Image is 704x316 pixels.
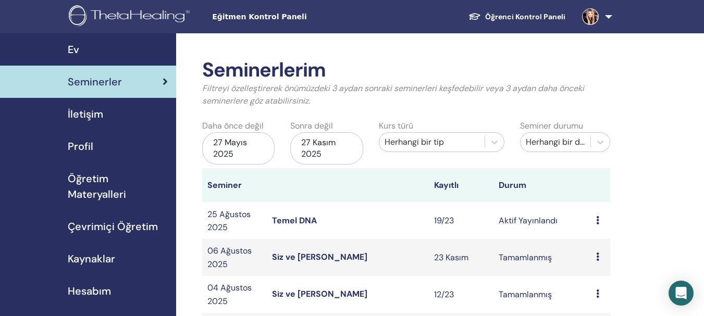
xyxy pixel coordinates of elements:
font: Kurs türü [379,120,413,131]
font: Seminer [207,180,242,191]
font: 27 Mayıs 2025 [213,137,247,159]
font: 27 Kasım 2025 [301,137,336,159]
font: Durum [499,180,526,191]
font: Sonra değil [290,120,333,131]
a: Temel DNA [272,215,317,226]
img: logo.png [69,5,193,29]
font: Eğitmen Kontrol Paneli [212,12,306,21]
font: 25 Ağustos 2025 [207,209,251,233]
font: 23 Kasım [434,252,468,263]
font: Öğrenci Kontrol Paneli [485,12,565,21]
font: Seminerlerim [202,57,326,83]
font: Öğretim Materyalleri [68,172,126,201]
font: Seminer durumu [520,120,583,131]
font: 12/23 [434,289,454,300]
img: default.jpg [582,8,599,25]
font: Tamamlanmış [499,289,552,300]
div: Intercom Messenger'ı açın [669,281,694,306]
font: Herhangi bir tip [385,136,444,147]
font: 19/23 [434,215,454,226]
font: Ev [68,43,79,56]
font: 04 Ağustos 2025 [207,282,252,306]
font: Kaynaklar [68,252,115,266]
a: Siz ve [PERSON_NAME] [272,251,367,262]
font: Filtreyi özelleştirerek önümüzdeki 3 aydan sonraki seminerleri keşfedebilir veya 3 aydan daha önc... [202,83,584,106]
font: Tamamlanmış [499,252,552,263]
font: 06 Ağustos 2025 [207,245,252,269]
font: Profil [68,140,93,153]
font: Hesabım [68,284,111,298]
font: İletişim [68,107,103,121]
a: Öğrenci Kontrol Paneli [460,7,574,27]
font: Daha önce değil [202,120,264,131]
font: Çevrimiçi Öğretim [68,220,158,233]
img: graduation-cap-white.svg [468,12,481,21]
font: Herhangi bir durum [526,136,600,147]
font: Seminerler [68,75,122,89]
a: Siz ve [PERSON_NAME] [272,288,367,299]
font: Aktif Yayınlandı [499,215,558,226]
font: Kayıtlı [434,180,459,191]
